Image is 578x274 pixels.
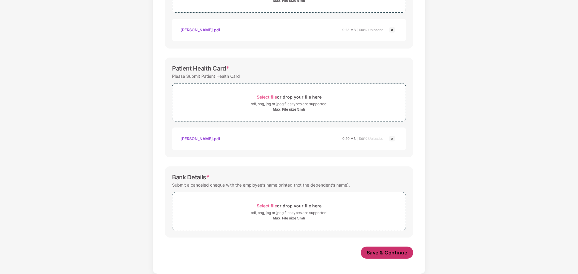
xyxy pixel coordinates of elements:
div: or drop your file here [257,93,322,101]
span: Select fileor drop your file herepdf, png, jpg or jpeg files types are supported.Max. File size 5mb [172,88,406,117]
div: Max. File size 5mb [273,216,305,221]
span: 0.28 MB [342,28,356,32]
span: Select file [257,94,277,99]
div: [PERSON_NAME].pdf [181,134,220,144]
span: Select file [257,203,277,208]
span: Save & Continue [367,249,407,256]
button: Save & Continue [361,247,413,259]
img: svg+xml;base64,PHN2ZyBpZD0iQ3Jvc3MtMjR4MjQiIHhtbG5zPSJodHRwOi8vd3d3LnczLm9yZy8yMDAwL3N2ZyIgd2lkdG... [388,135,396,142]
div: pdf, png, jpg or jpeg files types are supported. [251,101,327,107]
div: Max. File size 5mb [273,107,305,112]
div: [PERSON_NAME].pdf [181,25,220,35]
div: or drop your file here [257,202,322,210]
span: 0.20 MB [342,137,356,141]
span: | 100% Uploaded [357,137,384,141]
span: Select fileor drop your file herepdf, png, jpg or jpeg files types are supported.Max. File size 5mb [172,197,406,225]
div: pdf, png, jpg or jpeg files types are supported. [251,210,327,216]
div: Patient Health Card [172,65,229,72]
span: | 100% Uploaded [357,28,384,32]
img: svg+xml;base64,PHN2ZyBpZD0iQ3Jvc3MtMjR4MjQiIHhtbG5zPSJodHRwOi8vd3d3LnczLm9yZy8yMDAwL3N2ZyIgd2lkdG... [388,26,396,33]
div: Submit a canceled cheque with the employee’s name printed (not the dependent’s name). [172,181,350,189]
div: Bank Details [172,174,209,181]
div: Please Submit Patient Health Card [172,72,240,80]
